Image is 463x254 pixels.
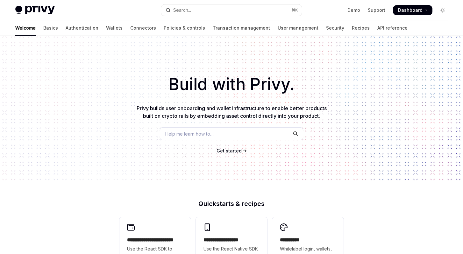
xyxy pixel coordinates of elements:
[130,20,156,36] a: Connectors
[213,20,270,36] a: Transaction management
[326,20,344,36] a: Security
[278,20,318,36] a: User management
[377,20,408,36] a: API reference
[15,6,55,15] img: light logo
[291,8,298,13] span: ⌘ K
[10,72,453,97] h1: Build with Privy.
[66,20,98,36] a: Authentication
[173,6,191,14] div: Search...
[398,7,423,13] span: Dashboard
[161,4,302,16] button: Open search
[106,20,123,36] a: Wallets
[164,20,205,36] a: Policies & controls
[368,7,385,13] a: Support
[393,5,432,15] a: Dashboard
[217,148,242,154] a: Get started
[438,5,448,15] button: Toggle dark mode
[352,20,370,36] a: Recipes
[15,20,36,36] a: Welcome
[347,7,360,13] a: Demo
[119,201,344,207] h2: Quickstarts & recipes
[137,105,327,119] span: Privy builds user onboarding and wallet infrastructure to enable better products built on crypto ...
[217,148,242,153] span: Get started
[165,131,214,137] span: Help me learn how to…
[43,20,58,36] a: Basics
